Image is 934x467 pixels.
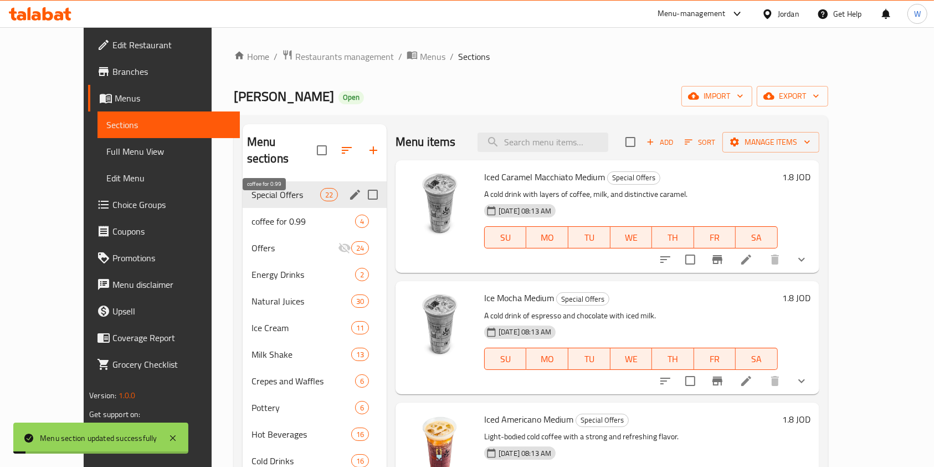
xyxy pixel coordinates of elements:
[699,351,732,367] span: FR
[352,349,368,360] span: 13
[526,226,568,248] button: MO
[88,271,240,298] a: Menu disclaimer
[274,50,278,63] li: /
[656,230,690,246] span: TH
[740,374,753,388] a: Edit menu item
[252,348,351,361] span: Milk Shake
[608,171,660,184] span: Special Offers
[295,50,394,63] span: Restaurants management
[88,351,240,378] a: Grocery Checklist
[115,92,231,105] span: Menus
[352,429,368,440] span: 16
[88,191,240,218] a: Choice Groups
[615,230,648,246] span: WE
[404,169,475,240] img: Iced Caramel Macchiato Medium
[615,351,648,367] span: WE
[338,91,364,104] div: Open
[112,38,231,52] span: Edit Restaurant
[420,50,445,63] span: Menus
[351,321,369,334] div: items
[355,401,369,414] div: items
[484,226,526,248] button: SU
[243,368,387,394] div: Crepes and Waffles6
[576,414,628,427] span: Special Offers
[699,230,732,246] span: FR
[556,292,609,306] div: Special Offers
[576,414,629,427] div: Special Offers
[112,278,231,291] span: Menu disclaimer
[234,84,334,109] span: [PERSON_NAME]
[736,348,778,370] button: SA
[782,412,810,427] h6: 1.8 JOD
[112,358,231,371] span: Grocery Checklist
[119,388,136,403] span: 1.0.0
[351,428,369,441] div: items
[106,145,231,158] span: Full Menu View
[494,327,556,337] span: [DATE] 08:13 AM
[356,376,368,387] span: 6
[356,403,368,413] span: 6
[914,8,921,20] span: W
[243,288,387,314] div: Natural Juices30
[788,368,815,394] button: show more
[247,134,317,167] h2: Menu sections
[788,246,815,273] button: show more
[112,331,231,344] span: Coverage Report
[351,241,369,255] div: items
[356,216,368,227] span: 4
[88,85,240,111] a: Menus
[762,246,788,273] button: delete
[694,348,736,370] button: FR
[333,137,360,164] span: Sort sections
[736,226,778,248] button: SA
[112,225,231,238] span: Coupons
[252,295,351,308] span: Natural Juices
[112,65,231,78] span: Branches
[557,293,609,306] span: Special Offers
[478,133,608,152] input: search
[97,165,240,191] a: Edit Menu
[352,323,368,333] span: 11
[252,215,355,228] span: coffee for 0.99
[652,246,679,273] button: sort-choices
[762,368,788,394] button: delete
[338,93,364,102] span: Open
[252,268,355,281] span: Energy Drinks
[458,50,490,63] span: Sections
[112,304,231,318] span: Upsell
[351,295,369,308] div: items
[252,241,338,255] span: Offers
[234,49,828,64] nav: breadcrumb
[352,456,368,466] span: 16
[97,111,240,138] a: Sections
[740,253,753,266] a: Edit menu item
[88,218,240,245] a: Coupons
[489,230,522,246] span: SU
[489,351,522,367] span: SU
[656,351,690,367] span: TH
[243,181,387,208] div: Special Offers22edit
[360,137,387,164] button: Add section
[88,324,240,351] a: Coverage Report
[658,7,726,21] div: Menu-management
[685,136,715,149] span: Sort
[652,368,679,394] button: sort-choices
[338,241,351,255] svg: Inactive section
[795,253,808,266] svg: Show Choices
[766,89,819,103] span: export
[484,187,778,201] p: A cold drink with layers of coffee, milk, and distinctive caramel.
[347,186,363,203] button: edit
[351,348,369,361] div: items
[355,374,369,388] div: items
[252,401,355,414] span: Pottery
[252,188,320,201] span: Special Offers
[704,246,731,273] button: Branch-specific-item
[282,49,394,64] a: Restaurants management
[352,243,368,253] span: 24
[731,135,810,149] span: Manage items
[355,268,369,281] div: items
[619,130,642,154] span: Select section
[494,206,556,216] span: [DATE] 08:13 AM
